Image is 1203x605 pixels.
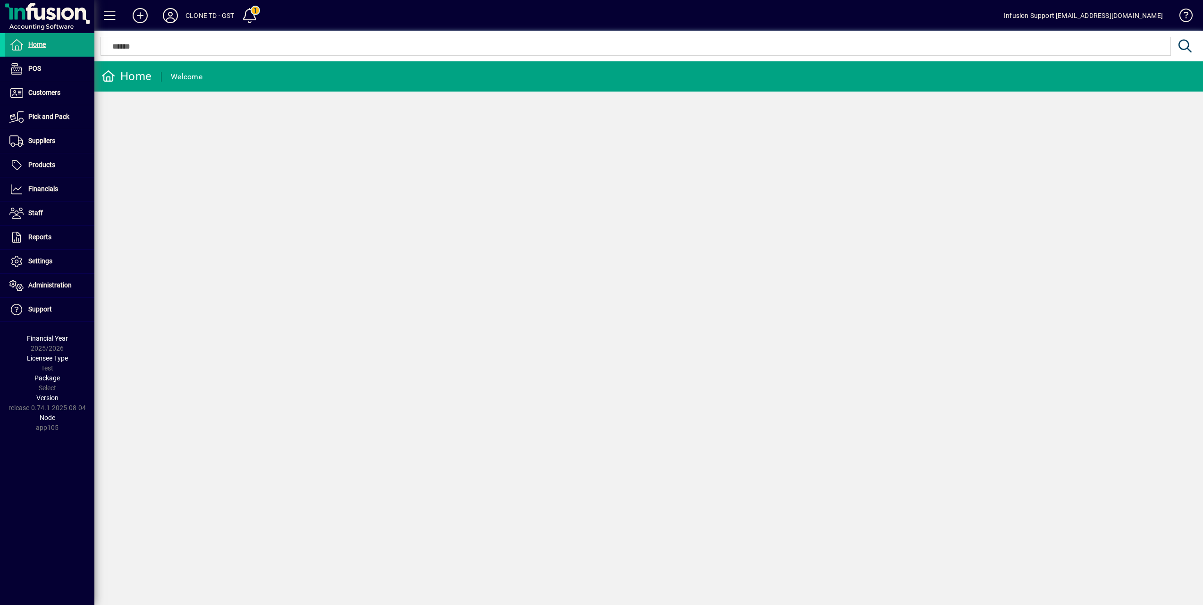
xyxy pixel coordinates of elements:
[34,374,60,382] span: Package
[28,281,72,289] span: Administration
[28,113,69,120] span: Pick and Pack
[28,137,55,144] span: Suppliers
[28,161,55,168] span: Products
[28,305,52,313] span: Support
[5,202,94,225] a: Staff
[5,177,94,201] a: Financials
[5,105,94,129] a: Pick and Pack
[125,7,155,24] button: Add
[5,81,94,105] a: Customers
[185,8,234,23] div: CLONE TD - GST
[5,298,94,321] a: Support
[28,185,58,193] span: Financials
[5,274,94,297] a: Administration
[28,233,51,241] span: Reports
[28,209,43,217] span: Staff
[171,69,202,84] div: Welcome
[5,129,94,153] a: Suppliers
[27,354,68,362] span: Licensee Type
[28,65,41,72] span: POS
[5,250,94,273] a: Settings
[27,335,68,342] span: Financial Year
[5,57,94,81] a: POS
[28,257,52,265] span: Settings
[28,89,60,96] span: Customers
[40,414,55,421] span: Node
[5,153,94,177] a: Products
[1004,8,1163,23] div: Infusion Support [EMAIL_ADDRESS][DOMAIN_NAME]
[28,41,46,48] span: Home
[1172,2,1191,33] a: Knowledge Base
[155,7,185,24] button: Profile
[5,226,94,249] a: Reports
[101,69,151,84] div: Home
[36,394,59,402] span: Version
